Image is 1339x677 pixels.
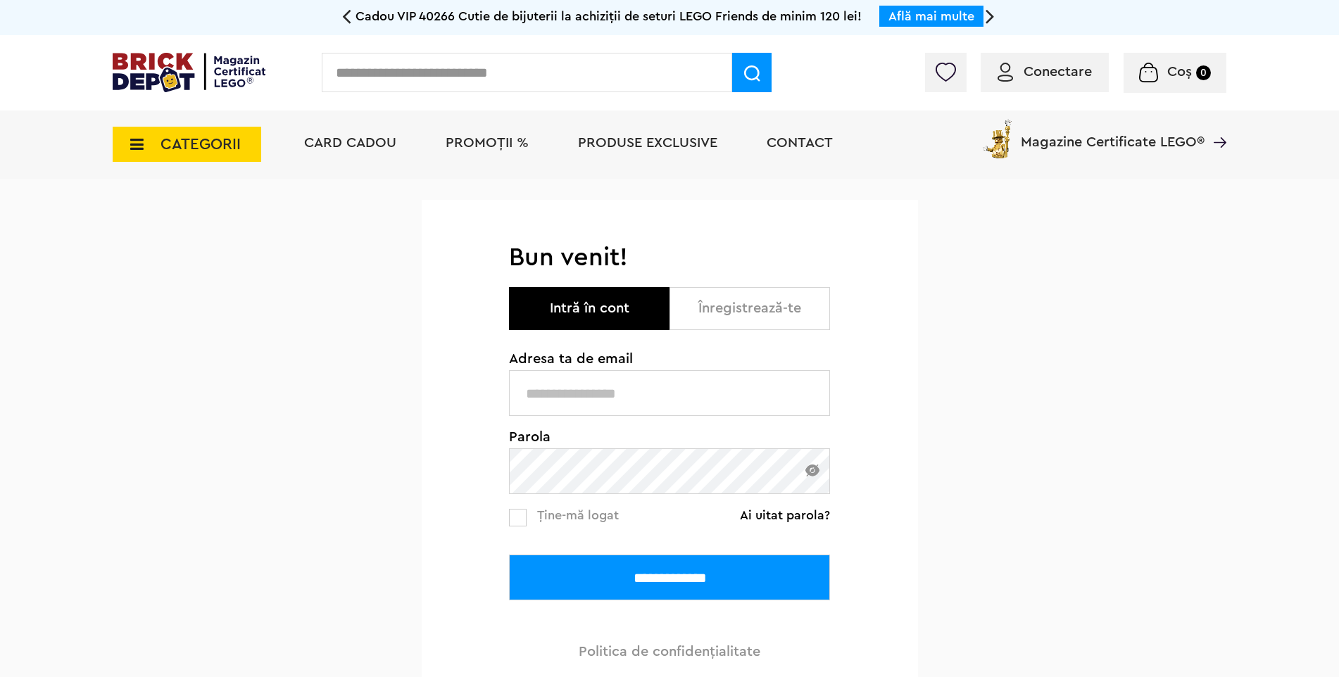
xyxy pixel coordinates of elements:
a: Contact [767,136,833,150]
span: Parola [509,430,830,444]
span: Magazine Certificate LEGO® [1021,117,1205,149]
a: Conectare [998,65,1092,79]
a: Produse exclusive [578,136,717,150]
span: Adresa ta de email [509,352,830,366]
span: Coș [1167,65,1192,79]
a: PROMOȚII % [446,136,529,150]
a: Magazine Certificate LEGO® [1205,117,1226,131]
button: Înregistrează-te [669,287,830,330]
a: Politica de confidenţialitate [579,645,760,659]
span: CATEGORII [161,137,241,152]
small: 0 [1196,65,1211,80]
span: Ține-mă logat [537,509,619,521]
a: Ai uitat parola? [740,508,830,522]
span: Cadou VIP 40266 Cutie de bijuterii la achiziții de seturi LEGO Friends de minim 120 lei! [356,10,862,23]
h1: Bun venit! [509,242,830,273]
a: Află mai multe [888,10,974,23]
span: Conectare [1024,65,1092,79]
button: Intră în cont [509,287,669,330]
a: Card Cadou [304,136,396,150]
